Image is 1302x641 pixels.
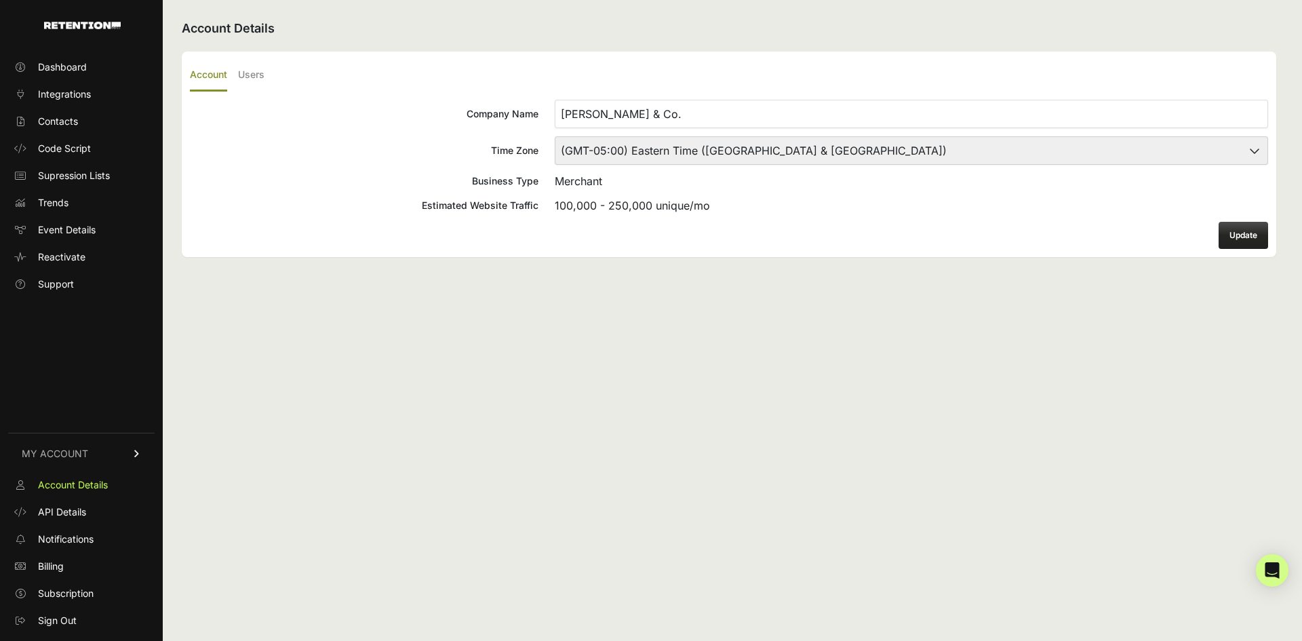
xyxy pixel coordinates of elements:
[182,19,1276,38] h2: Account Details
[38,223,96,237] span: Event Details
[8,583,155,604] a: Subscription
[38,250,85,264] span: Reactivate
[190,199,538,212] div: Estimated Website Traffic
[238,60,264,92] label: Users
[555,173,1268,189] div: Merchant
[555,136,1268,165] select: Time Zone
[38,478,108,492] span: Account Details
[38,614,77,627] span: Sign Out
[22,447,88,461] span: MY ACCOUNT
[8,501,155,523] a: API Details
[38,169,110,182] span: Supression Lists
[190,144,538,157] div: Time Zone
[555,100,1268,128] input: Company Name
[8,528,155,550] a: Notifications
[8,192,155,214] a: Trends
[8,273,155,295] a: Support
[38,277,74,291] span: Support
[8,165,155,187] a: Supression Lists
[8,246,155,268] a: Reactivate
[38,560,64,573] span: Billing
[8,556,155,577] a: Billing
[38,587,94,600] span: Subscription
[38,60,87,74] span: Dashboard
[190,107,538,121] div: Company Name
[1256,554,1288,587] div: Open Intercom Messenger
[8,111,155,132] a: Contacts
[38,196,68,210] span: Trends
[38,505,86,519] span: API Details
[8,83,155,105] a: Integrations
[8,219,155,241] a: Event Details
[190,60,227,92] label: Account
[44,22,121,29] img: Retention.com
[555,197,1268,214] div: 100,000 - 250,000 unique/mo
[38,115,78,128] span: Contacts
[8,138,155,159] a: Code Script
[190,174,538,188] div: Business Type
[38,88,91,101] span: Integrations
[8,474,155,496] a: Account Details
[8,56,155,78] a: Dashboard
[8,433,155,474] a: MY ACCOUNT
[38,532,94,546] span: Notifications
[1219,222,1268,249] button: Update
[8,610,155,632] a: Sign Out
[38,142,91,155] span: Code Script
